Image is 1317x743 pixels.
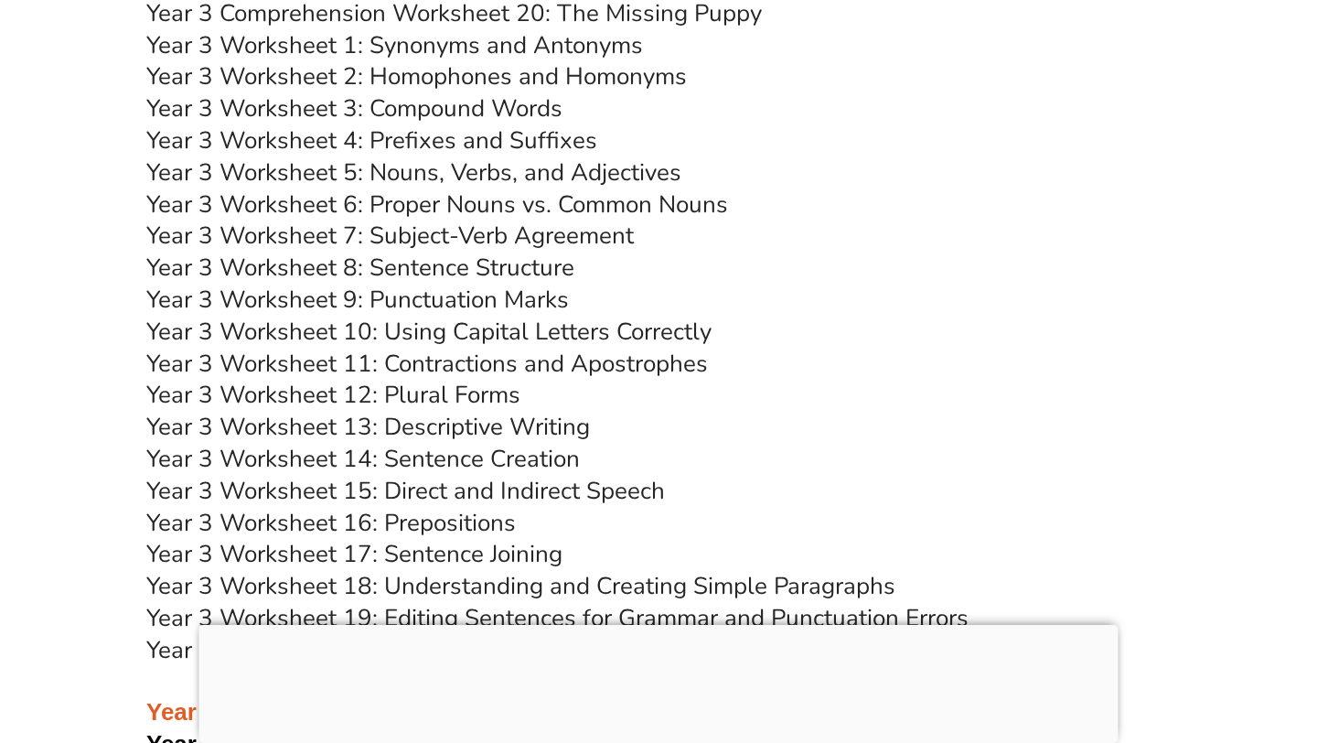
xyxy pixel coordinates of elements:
a: Year 3 Worksheet 9: Punctuation Marks [146,284,569,316]
a: Year 3 Worksheet 5: Nouns, Verbs, and Adjectives [146,156,681,188]
a: Year 3 Worksheet 10: Using Capital Letters Correctly [146,316,712,348]
a: Year 3 Worksheet 8: Sentence Structure [146,252,574,284]
a: Year 3 Worksheet 18: Understanding and Creating Simple Paragraphs [146,570,895,602]
iframe: Advertisement [199,625,1119,738]
a: Year 3 Worksheet 19: Editing Sentences for Grammar and Punctuation Errors [146,602,969,634]
a: Year 3 Worksheet 3: Compound Words [146,92,562,124]
a: Year 3 Worksheet 20: Exploring Similes and Metaphors [146,634,737,666]
a: Year 3 Worksheet 12: Plural Forms [146,379,520,411]
a: Year 3 Worksheet 4: Prefixes and Suffixes [146,124,597,156]
a: Year 3 Worksheet 15: Direct and Indirect Speech [146,475,665,507]
iframe: Chat Widget [1226,655,1317,743]
a: Year 3 Worksheet 11: Contractions and Apostrophes [146,348,708,380]
a: Year 3 Worksheet 6: Proper Nouns vs. Common Nouns [146,188,728,221]
a: Year 3 Worksheet 14: Sentence Creation [146,443,580,475]
a: Year 3 Worksheet 1: Synonyms and Antonyms [146,29,643,61]
a: Year 3 Worksheet 7: Subject-Verb Agreement [146,220,634,252]
a: Year 3 Worksheet 17: Sentence Joining [146,538,562,570]
h3: Year 4 English Worksheets [146,667,1171,729]
a: Year 3 Worksheet 2: Homophones and Homonyms [146,60,687,92]
a: Year 3 Worksheet 13: Descriptive Writing [146,411,590,443]
a: Year 3 Worksheet 16: Prepositions [146,507,516,539]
